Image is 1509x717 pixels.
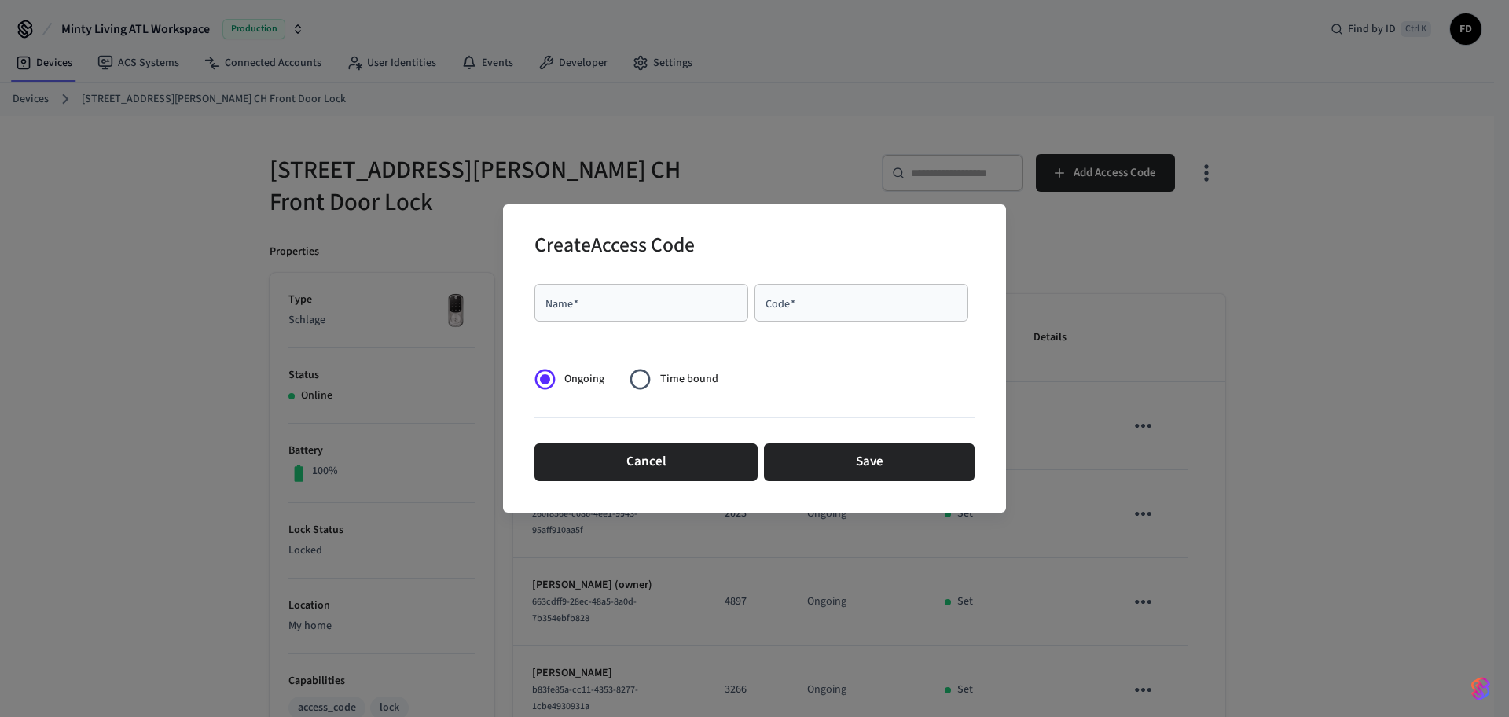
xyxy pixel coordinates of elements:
[534,443,758,481] button: Cancel
[764,443,975,481] button: Save
[564,371,604,388] span: Ongoing
[1471,676,1490,701] img: SeamLogoGradient.69752ec5.svg
[534,223,695,271] h2: Create Access Code
[660,371,718,388] span: Time bound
